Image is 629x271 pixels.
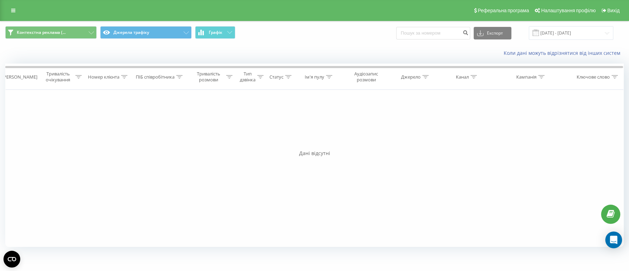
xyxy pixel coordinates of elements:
button: Контекстна реклама (... [5,26,97,39]
div: Тривалість очікування [42,71,74,83]
div: Джерело [401,74,421,80]
div: Статус [269,74,283,80]
div: Тип дзвінка [240,71,256,83]
span: Графік [209,30,222,35]
button: Графік [195,26,235,39]
div: Кампанія [516,74,536,80]
div: Номер клієнта [88,74,119,80]
button: Експорт [474,27,511,39]
div: Аудіозапис розмови [347,71,385,83]
div: Тривалість розмови [193,71,225,83]
div: Open Intercom Messenger [605,232,622,248]
span: Вихід [607,8,620,13]
div: Дані відсутні [5,150,624,157]
div: Ключове слово [577,74,610,80]
input: Пошук за номером [396,27,470,39]
div: ПІБ співробітника [136,74,175,80]
div: [PERSON_NAME] [2,74,37,80]
span: Налаштування профілю [541,8,595,13]
button: Джерела трафіку [100,26,192,39]
div: Канал [456,74,469,80]
a: Коли дані можуть відрізнятися вiд інших систем [504,50,624,56]
span: Реферальна програма [478,8,529,13]
span: Контекстна реклама (... [17,30,66,35]
button: Open CMP widget [3,251,20,268]
div: Ім'я пулу [305,74,324,80]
